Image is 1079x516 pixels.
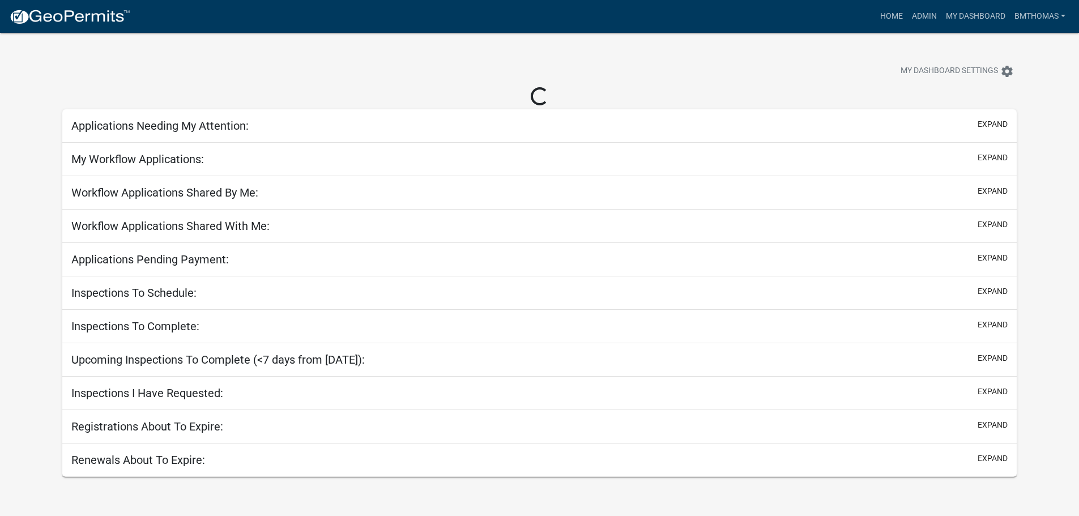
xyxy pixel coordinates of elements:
[71,186,258,199] h5: Workflow Applications Shared By Me:
[71,453,205,467] h5: Renewals About To Expire:
[892,60,1023,82] button: My Dashboard Settingssettings
[978,185,1008,197] button: expand
[71,286,197,300] h5: Inspections To Schedule:
[978,386,1008,398] button: expand
[901,65,998,78] span: My Dashboard Settings
[978,118,1008,130] button: expand
[978,219,1008,231] button: expand
[978,319,1008,331] button: expand
[71,219,270,233] h5: Workflow Applications Shared With Me:
[978,252,1008,264] button: expand
[907,6,941,27] a: Admin
[978,285,1008,297] button: expand
[71,319,199,333] h5: Inspections To Complete:
[1000,65,1014,78] i: settings
[978,419,1008,431] button: expand
[71,253,229,266] h5: Applications Pending Payment:
[71,420,223,433] h5: Registrations About To Expire:
[876,6,907,27] a: Home
[941,6,1010,27] a: My Dashboard
[978,453,1008,464] button: expand
[71,386,223,400] h5: Inspections I Have Requested:
[978,152,1008,164] button: expand
[71,119,249,133] h5: Applications Needing My Attention:
[71,353,365,366] h5: Upcoming Inspections To Complete (<7 days from [DATE]):
[978,352,1008,364] button: expand
[1010,6,1070,27] a: bmthomas
[71,152,204,166] h5: My Workflow Applications:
